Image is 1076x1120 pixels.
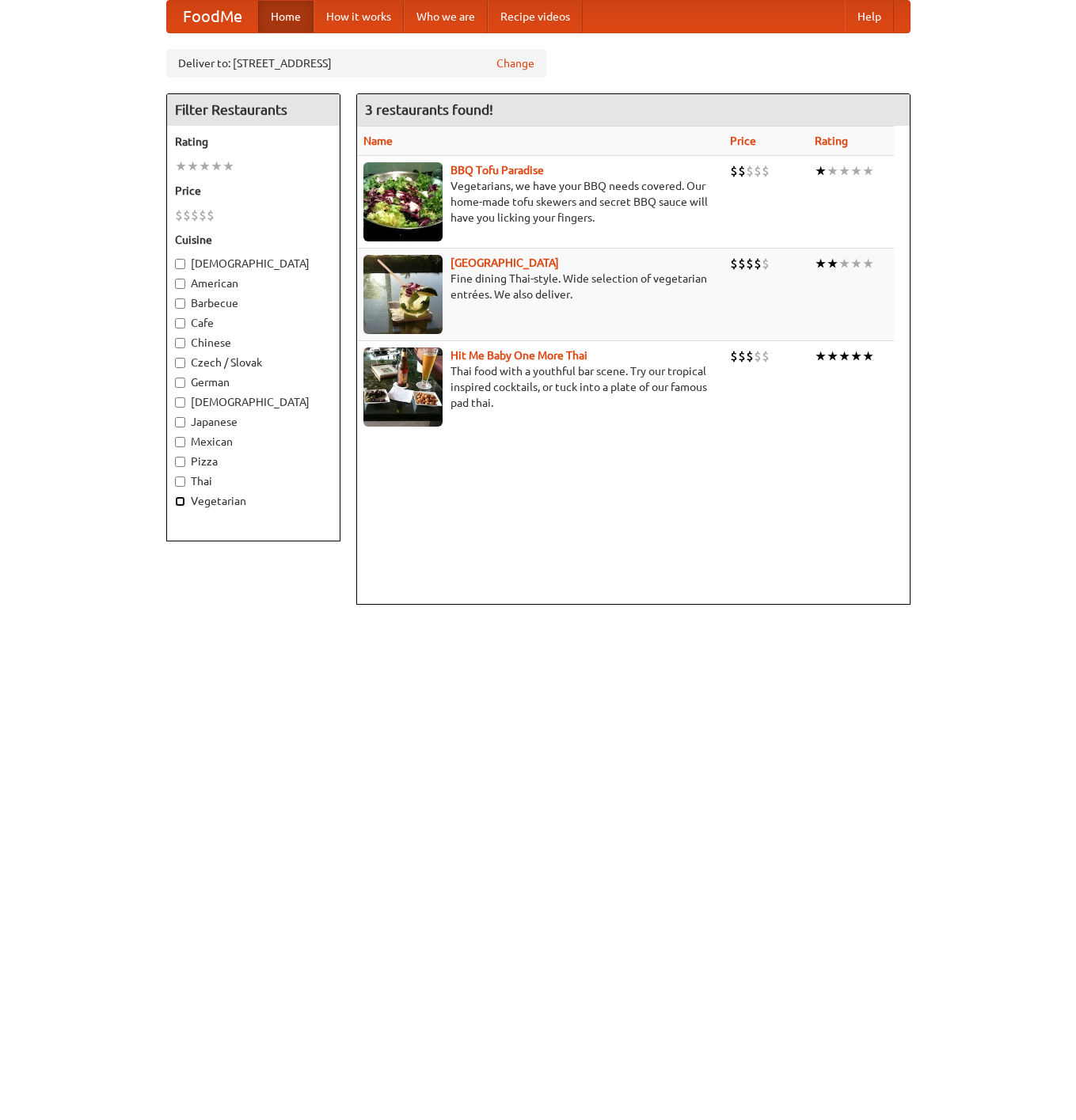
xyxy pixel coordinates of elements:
[175,493,332,509] label: Vegetarian
[850,255,862,272] li: ★
[815,255,827,272] li: ★
[838,255,850,272] li: ★
[175,134,332,150] h5: Rating
[363,271,718,302] p: Fine dining Thai-style. Wide selection of vegetarian entrées. We also deliver.
[175,437,185,447] input: Mexican
[166,49,546,78] div: Deliver to: [STREET_ADDRESS]
[175,457,185,467] input: Pizza
[363,135,393,147] a: Name
[175,394,332,410] label: [DEMOGRAPHIC_DATA]
[211,158,222,175] li: ★
[738,255,746,272] li: $
[862,255,874,272] li: ★
[730,162,738,180] li: $
[175,374,332,390] label: German
[363,347,443,427] img: babythai.jpg
[363,255,443,334] img: satay.jpg
[827,347,838,365] li: ★
[845,1,894,32] a: Help
[199,207,207,224] li: $
[862,162,874,180] li: ★
[738,347,746,365] li: $
[207,207,215,224] li: $
[175,417,185,427] input: Japanese
[862,347,874,365] li: ★
[746,255,754,272] li: $
[175,232,332,248] h5: Cuisine
[167,1,258,32] a: FoodMe
[175,315,332,331] label: Cafe
[754,347,762,365] li: $
[175,378,185,388] input: German
[451,349,587,362] a: Hit Me Baby One More Thai
[730,347,738,365] li: $
[183,207,191,224] li: $
[175,397,185,408] input: [DEMOGRAPHIC_DATA]
[175,476,185,487] input: Thai
[363,178,718,226] p: Vegetarians, we have your BBQ needs covered. Our home-made tofu skewers and secret BBQ sauce will...
[175,335,332,351] label: Chinese
[815,135,848,147] a: Rating
[175,414,332,430] label: Japanese
[175,496,185,507] input: Vegetarian
[175,158,187,175] li: ★
[762,347,770,365] li: $
[488,1,583,32] a: Recipe videos
[363,162,443,241] img: tofuparadise.jpg
[838,347,850,365] li: ★
[175,256,332,271] label: [DEMOGRAPHIC_DATA]
[175,454,332,469] label: Pizza
[175,207,183,224] li: $
[175,183,332,199] h5: Price
[175,275,332,291] label: American
[850,347,862,365] li: ★
[191,207,199,224] li: $
[222,158,234,175] li: ★
[746,347,754,365] li: $
[175,298,185,309] input: Barbecue
[451,164,544,177] a: BBQ Tofu Paradise
[175,295,332,311] label: Barbecue
[175,473,332,489] label: Thai
[167,94,340,126] h4: Filter Restaurants
[175,434,332,450] label: Mexican
[496,55,534,71] a: Change
[762,255,770,272] li: $
[175,338,185,348] input: Chinese
[827,255,838,272] li: ★
[754,162,762,180] li: $
[815,347,827,365] li: ★
[838,162,850,180] li: ★
[850,162,862,180] li: ★
[258,1,314,32] a: Home
[314,1,404,32] a: How it works
[815,162,827,180] li: ★
[199,158,211,175] li: ★
[404,1,488,32] a: Who we are
[738,162,746,180] li: $
[762,162,770,180] li: $
[746,162,754,180] li: $
[363,363,718,411] p: Thai food with a youthful bar scene. Try our tropical inspired cocktails, or tuck into a plate of...
[754,255,762,272] li: $
[365,102,493,117] ng-pluralize: 3 restaurants found!
[187,158,199,175] li: ★
[175,279,185,289] input: American
[175,358,185,368] input: Czech / Slovak
[175,355,332,370] label: Czech / Slovak
[451,256,559,269] a: [GEOGRAPHIC_DATA]
[175,259,185,269] input: [DEMOGRAPHIC_DATA]
[827,162,838,180] li: ★
[730,135,756,147] a: Price
[730,255,738,272] li: $
[175,318,185,328] input: Cafe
